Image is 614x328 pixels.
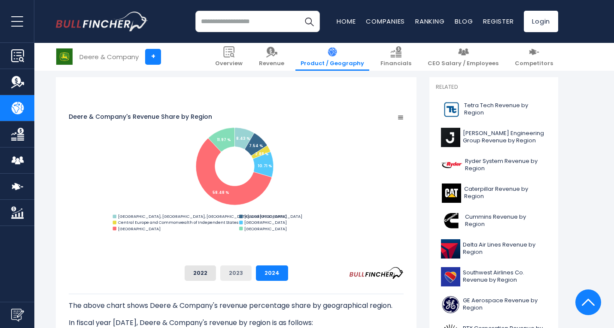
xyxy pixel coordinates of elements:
[69,87,404,259] svg: Deere & Company's Revenue Share by Region
[337,17,356,26] a: Home
[380,60,411,67] span: Financials
[524,11,558,32] a: Login
[118,220,238,226] text: Central Europe and Commonwealth of Independent States
[375,43,416,71] a: Financials
[259,60,284,67] span: Revenue
[465,214,547,228] span: Cummins Revenue by Region
[441,156,462,175] img: R logo
[249,143,263,148] text: 7.54 %
[441,184,462,203] img: CAT logo
[465,158,547,172] span: Ryder System Revenue by Region
[436,153,552,177] a: Ryder System Revenue by Region
[436,126,552,149] a: [PERSON_NAME] Engineering Group Revenue by Region
[428,60,498,67] span: CEO Salary / Employees
[515,60,553,67] span: Competitors
[441,267,460,286] img: LUV logo
[436,293,552,316] a: GE Aerospace Revenue by Region
[213,190,229,195] text: 58.48 %
[217,137,231,142] text: 11.97 %
[118,214,302,220] text: [GEOGRAPHIC_DATA], [GEOGRAPHIC_DATA], [GEOGRAPHIC_DATA], and [GEOGRAPHIC_DATA]
[441,239,460,259] img: DAL logo
[441,100,462,119] img: TTEK logo
[436,265,552,289] a: Southwest Airlines Co. Revenue by Region
[510,43,558,71] a: Competitors
[463,269,547,284] span: Southwest Airlines Co. Revenue by Region
[436,84,552,91] p: Related
[244,226,287,232] text: [GEOGRAPHIC_DATA]
[118,226,161,232] text: [GEOGRAPHIC_DATA]
[220,265,252,281] button: 2023
[185,265,216,281] button: 2022
[69,301,404,311] p: The above chart shows Deere & Company's revenue percentage share by geographical region.
[256,265,288,281] button: 2024
[463,241,547,256] span: Delta Air Lines Revenue by Region
[483,17,514,26] a: Register
[441,211,462,231] img: CMI logo
[69,112,212,121] tspan: Deere & Company's Revenue Share by Region
[56,48,73,65] img: DE logo
[244,214,287,220] text: [GEOGRAPHIC_DATA]
[464,186,547,200] span: Caterpillar Revenue by Region
[464,102,547,117] span: Tetra Tech Revenue by Region
[298,11,320,32] button: Search
[415,17,444,26] a: Ranking
[79,52,139,62] div: Deere & Company
[210,43,248,71] a: Overview
[436,181,552,205] a: Caterpillar Revenue by Region
[436,98,552,121] a: Tetra Tech Revenue by Region
[254,43,289,71] a: Revenue
[236,136,250,141] text: 8.43 %
[441,128,460,147] img: J logo
[69,318,404,328] p: In fiscal year [DATE], Deere & Company's revenue by region is as follows:
[244,220,287,226] text: [GEOGRAPHIC_DATA]
[366,17,405,26] a: Companies
[56,12,148,31] a: Go to homepage
[255,151,269,156] text: 2.88 %
[215,60,243,67] span: Overview
[145,49,161,65] a: +
[436,237,552,261] a: Delta Air Lines Revenue by Region
[463,297,547,312] span: GE Aerospace Revenue by Region
[301,60,364,67] span: Product / Geography
[423,43,504,71] a: CEO Salary / Employees
[56,12,148,31] img: bullfincher logo
[436,209,552,233] a: Cummins Revenue by Region
[258,163,272,169] text: 10.71 %
[463,130,547,144] span: [PERSON_NAME] Engineering Group Revenue by Region
[295,43,369,71] a: Product / Geography
[441,295,460,314] img: GE logo
[455,17,473,26] a: Blog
